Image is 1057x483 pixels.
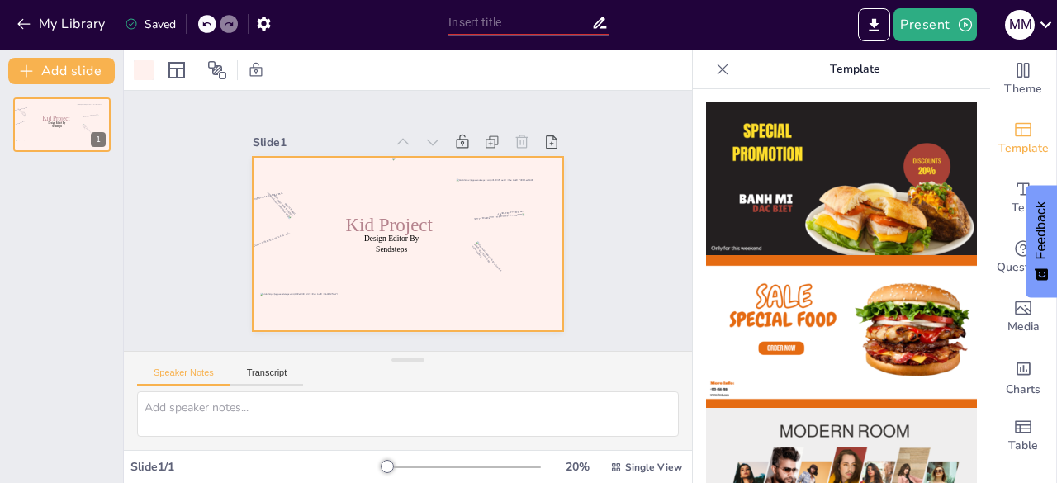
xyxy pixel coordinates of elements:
button: Present [893,8,976,41]
p: Template [736,50,974,89]
button: My Library [12,11,112,37]
div: Add charts and graphs [990,347,1056,406]
span: Media [1007,318,1040,336]
div: Add ready made slides [990,109,1056,168]
span: Position [207,60,227,80]
div: 1 [13,97,111,152]
button: Add slide [8,58,115,84]
div: Saved [125,17,176,32]
div: Change the overall theme [990,50,1056,109]
div: Add text boxes [990,168,1056,228]
span: Template [998,140,1049,158]
button: Feedback - Show survey [1026,185,1057,297]
span: Charts [1006,381,1040,399]
button: Transcript [230,367,304,386]
span: Feedback [1034,201,1049,259]
div: M M [1005,10,1035,40]
img: thumb-1.png [706,102,977,255]
span: Text [1012,199,1035,217]
span: Questions [997,258,1050,277]
div: 20 % [557,459,597,475]
div: Add a table [990,406,1056,466]
span: Design Editor By Sendsteps [364,234,419,253]
button: Export to PowerPoint [858,8,890,41]
div: Slide 1 / 1 [130,459,382,475]
div: Slide 1 [253,135,384,150]
div: Layout [164,57,190,83]
span: Kid Project [42,116,69,122]
div: Get real-time input from your audience [990,228,1056,287]
div: Add images, graphics, shapes or video [990,287,1056,347]
span: Single View [625,461,682,474]
img: thumb-2.png [706,255,977,408]
span: Theme [1004,80,1042,98]
button: M M [1005,8,1035,41]
div: 1 [91,132,106,147]
span: Table [1008,437,1038,455]
span: Design Editor By Sendsteps [48,121,65,128]
button: Speaker Notes [137,367,230,386]
input: Insert title [448,11,590,35]
span: Kid Project [346,215,433,236]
